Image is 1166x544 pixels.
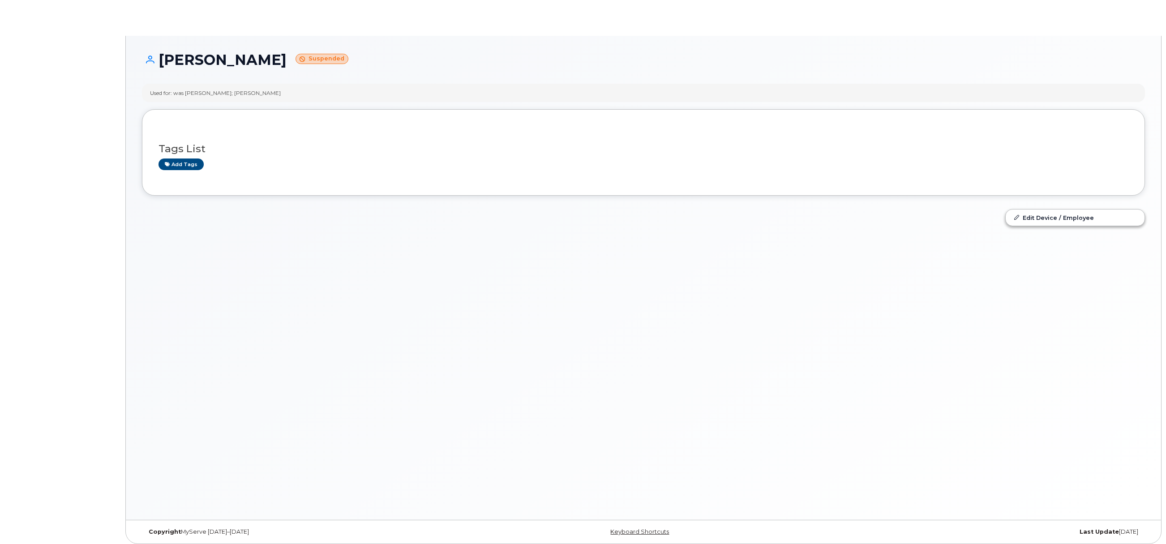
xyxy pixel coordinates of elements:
strong: Copyright [149,528,181,535]
a: Keyboard Shortcuts [610,528,669,535]
strong: Last Update [1080,528,1119,535]
h3: Tags List [159,143,1128,154]
div: [DATE] [810,528,1145,535]
div: MyServe [DATE]–[DATE] [142,528,476,535]
div: Used for: was [PERSON_NAME]; [PERSON_NAME] [150,89,281,97]
small: Suspended [296,54,348,64]
h1: [PERSON_NAME] [142,52,1145,68]
a: Edit Device / Employee [1006,210,1145,226]
a: Add tags [159,158,204,170]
